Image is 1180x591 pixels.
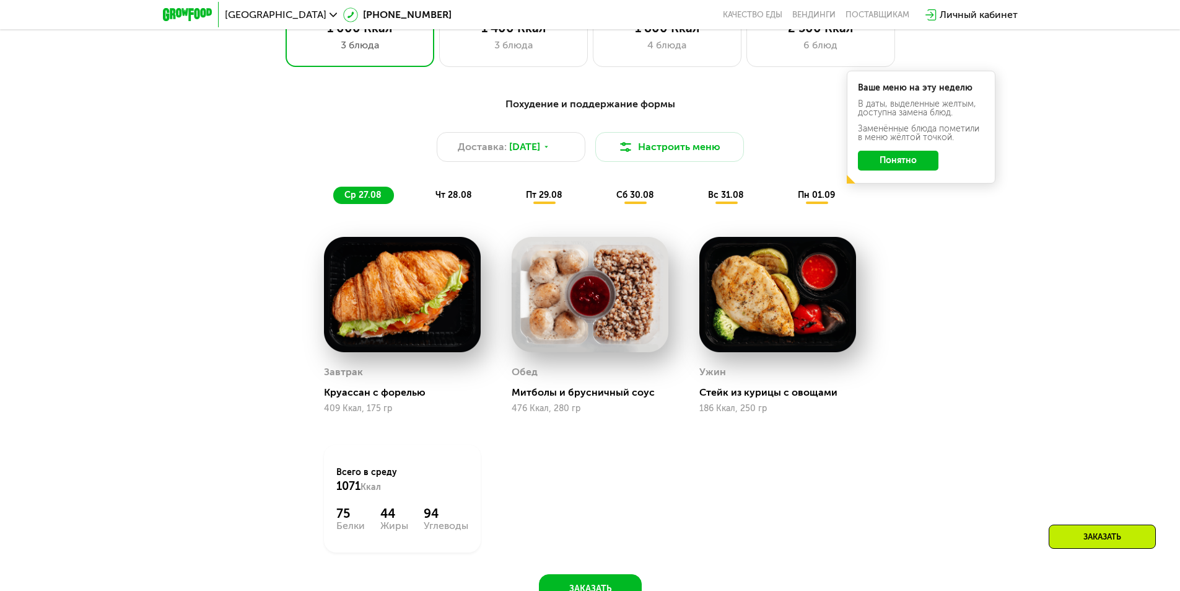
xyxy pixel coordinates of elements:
div: Личный кабинет [940,7,1018,22]
div: Митболы и брусничный соус [512,386,678,399]
div: 44 [380,506,408,521]
div: 3 блюда [452,38,575,53]
div: 186 Ккал, 250 гр [699,404,856,414]
div: 4 блюда [606,38,728,53]
button: Понятно [858,151,938,171]
div: Ужин [699,363,726,381]
div: Всего в среду [336,466,468,494]
a: Качество еды [723,10,782,20]
div: 75 [336,506,365,521]
div: Обед [512,363,538,381]
span: [GEOGRAPHIC_DATA] [225,10,326,20]
div: 476 Ккал, 280 гр [512,404,668,414]
span: вс 31.08 [708,190,744,200]
span: Ккал [361,482,381,492]
span: [DATE] [509,140,540,154]
span: пн 01.09 [798,190,835,200]
div: 94 [424,506,468,521]
div: Заказать [1049,525,1156,549]
div: В даты, выделенные желтым, доступна замена блюд. [858,100,984,117]
a: [PHONE_NUMBER] [343,7,452,22]
div: Ваше меню на эту неделю [858,84,984,92]
a: Вендинги [792,10,836,20]
button: Настроить меню [595,132,744,162]
div: Круассан с форелью [324,386,491,399]
div: 6 блюд [759,38,882,53]
span: ср 27.08 [344,190,382,200]
div: Стейк из курицы с овощами [699,386,866,399]
span: сб 30.08 [616,190,654,200]
div: Заменённые блюда пометили в меню жёлтой точкой. [858,125,984,142]
div: Похудение и поддержание формы [224,97,957,112]
div: 409 Ккал, 175 гр [324,404,481,414]
div: Белки [336,521,365,531]
div: Завтрак [324,363,363,381]
div: Жиры [380,521,408,531]
div: 3 блюда [299,38,421,53]
div: Углеводы [424,521,468,531]
span: Доставка: [458,140,507,154]
span: пт 29.08 [526,190,562,200]
span: 1071 [336,479,361,493]
div: поставщикам [846,10,909,20]
span: чт 28.08 [435,190,472,200]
